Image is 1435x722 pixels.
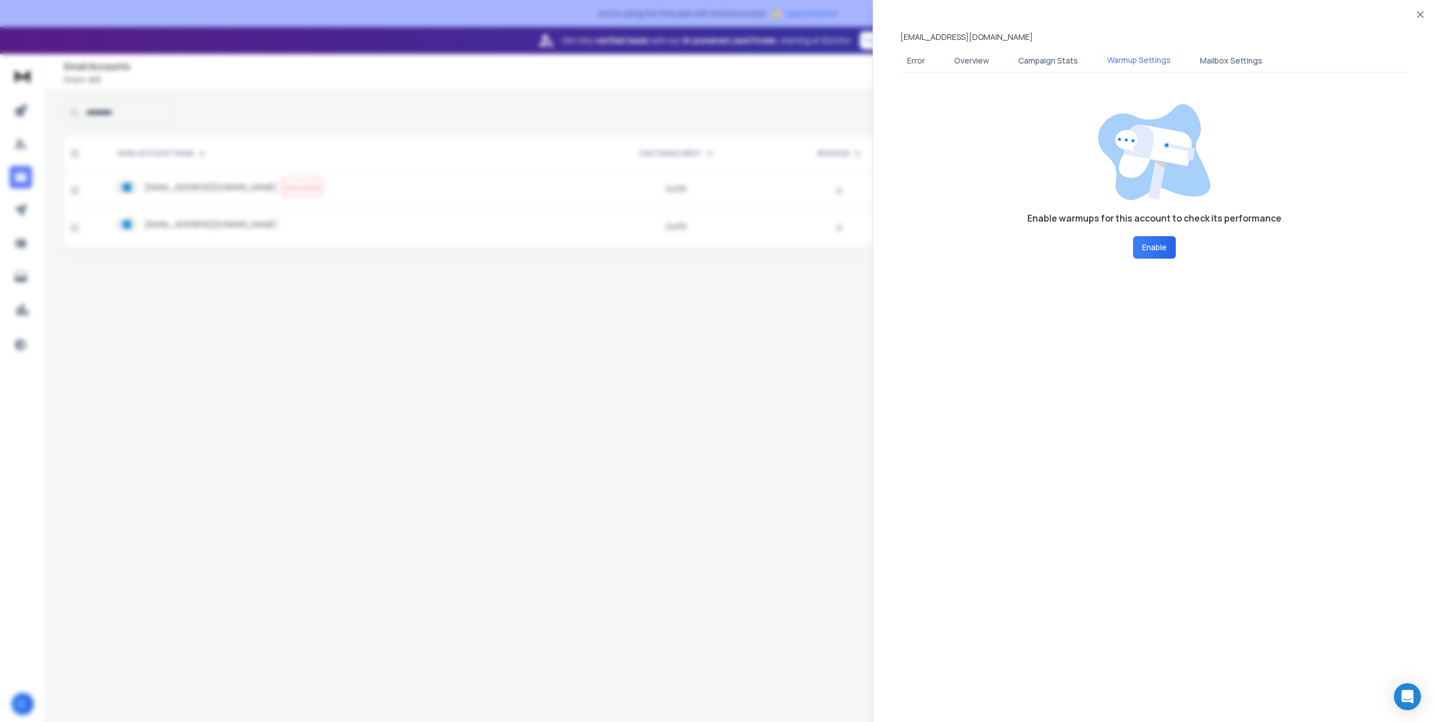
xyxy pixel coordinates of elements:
div: Open Intercom Messenger [1394,683,1421,710]
img: image [1098,104,1211,200]
button: Mailbox Settings [1193,48,1269,73]
h1: Enable warmups for this account to check its performance [1027,211,1281,225]
button: Warmup Settings [1100,48,1177,74]
p: [EMAIL_ADDRESS][DOMAIN_NAME] [900,31,1033,43]
button: Campaign Stats [1012,48,1085,73]
button: Overview [947,48,996,73]
button: Enable [1133,236,1176,259]
button: Error [900,48,932,73]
